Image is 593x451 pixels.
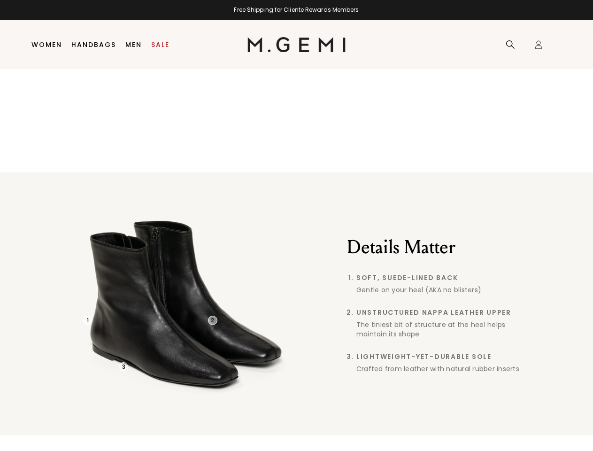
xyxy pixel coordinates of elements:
span: Unstructured Nappa Leather Upper [356,309,536,316]
div: 3 [119,362,128,372]
div: The tiniest bit of structure at the heel helps maintain its shape [356,320,536,339]
div: 2 [208,316,217,325]
div: Crafted from leather with natural rubber inserts [356,364,536,373]
a: Women [31,41,62,48]
div: 1 [83,316,92,325]
a: Sale [151,41,169,48]
img: M.Gemi [247,37,346,52]
h2: Details Matter [347,236,536,258]
span: Soft, Suede-Lined Back [356,274,536,281]
span: Lightweight-Yet-Durable Sole [356,353,536,360]
a: Men [125,41,142,48]
div: Gentle on your heel (AKA no blisters) [356,285,536,295]
a: Handbags [71,41,116,48]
